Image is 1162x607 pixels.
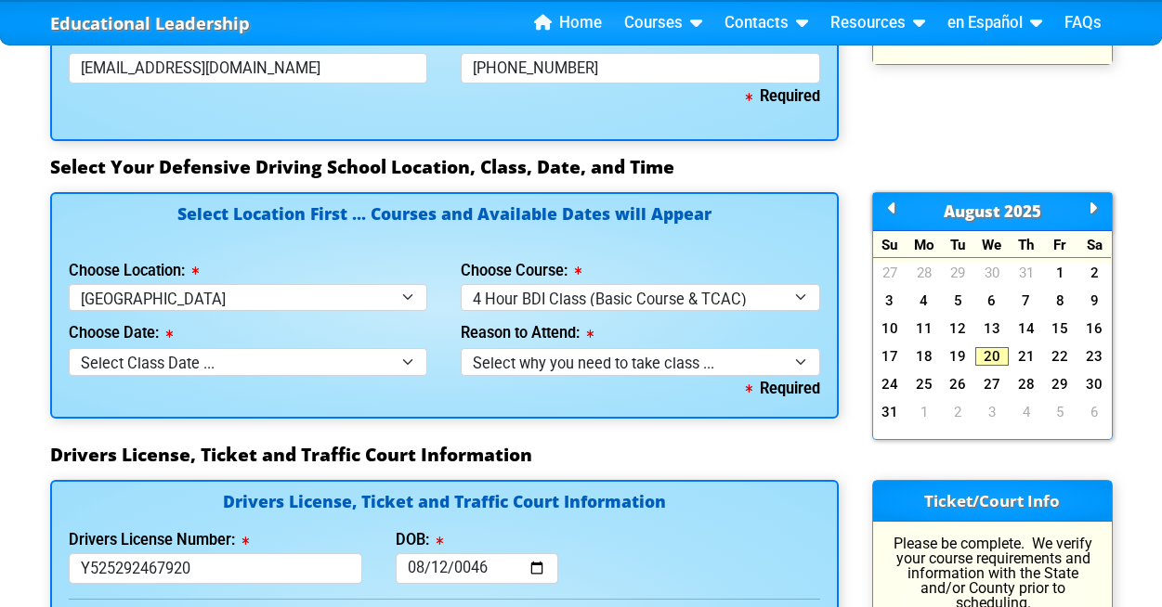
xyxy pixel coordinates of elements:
div: Fr [1043,231,1077,258]
a: 11 [907,319,941,338]
a: 2 [1077,264,1112,282]
a: 8 [1043,291,1077,310]
a: 1 [1043,264,1077,282]
div: Mo [907,231,941,258]
label: Reason to Attend: [461,326,594,341]
label: Choose Date: [69,326,173,341]
a: 19 [941,347,975,366]
a: 4 [1009,403,1043,421]
a: 17 [873,347,907,366]
a: 7 [1009,291,1043,310]
label: DOB: [396,533,443,548]
a: Resources [823,9,933,37]
a: 15 [1043,319,1077,338]
a: 6 [975,291,1010,310]
a: 18 [907,347,941,366]
h3: Ticket/Court Info [873,481,1112,522]
input: myname@domain.com [69,53,428,84]
a: 9 [1077,291,1112,310]
a: 5 [1043,403,1077,421]
a: Contacts [717,9,816,37]
div: Sa [1077,231,1112,258]
h3: Drivers License, Ticket and Traffic Court Information [50,444,1113,466]
span: August [944,200,1000,222]
a: 21 [1009,347,1043,366]
a: 16 [1077,319,1112,338]
a: 28 [907,264,941,282]
a: 24 [873,375,907,394]
a: 29 [1043,375,1077,394]
div: Th [1009,231,1043,258]
input: mm/dd/yyyy [396,553,558,584]
a: Educational Leadership [50,8,250,39]
a: en Español [940,9,1050,37]
label: Drivers License Number: [69,533,249,548]
a: 25 [907,375,941,394]
label: Choose Location: [69,264,199,278]
a: 20 [975,347,1010,366]
h4: Drivers License, Ticket and Traffic Court Information [69,494,820,513]
a: 27 [975,375,1010,394]
div: Tu [941,231,975,258]
a: 23 [1077,347,1112,366]
label: Email Address: [69,32,183,47]
label: Phone Number: [461,32,580,47]
a: 30 [975,264,1010,282]
a: FAQs [1057,9,1109,37]
div: Su [873,231,907,258]
h4: Select Location First ... Courses and Available Dates will Appear [69,206,820,244]
a: 30 [1077,375,1112,394]
a: 4 [907,291,941,310]
label: Choose Course: [461,264,581,278]
a: 26 [941,375,975,394]
a: Courses [617,9,710,37]
a: 29 [941,264,975,282]
a: 27 [873,264,907,282]
h3: Select Your Defensive Driving School Location, Class, Date, and Time [50,156,1113,178]
a: 31 [1009,264,1043,282]
a: 31 [873,403,907,421]
a: 12 [941,319,975,338]
a: 6 [1077,403,1112,421]
a: 22 [1043,347,1077,366]
div: We [975,231,1010,258]
a: 14 [1009,319,1043,338]
b: Required [746,87,820,105]
a: 2 [941,403,975,421]
a: 28 [1009,375,1043,394]
input: License or Florida ID Card Nbr [69,553,362,584]
a: 10 [873,319,907,338]
a: 3 [873,291,907,310]
a: Home [527,9,609,37]
a: 5 [941,291,975,310]
a: 1 [907,403,941,421]
span: 2025 [1004,200,1041,222]
b: Required [746,380,820,397]
a: 3 [975,403,1010,421]
a: 13 [975,319,1010,338]
input: Where we can reach you [461,53,820,84]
